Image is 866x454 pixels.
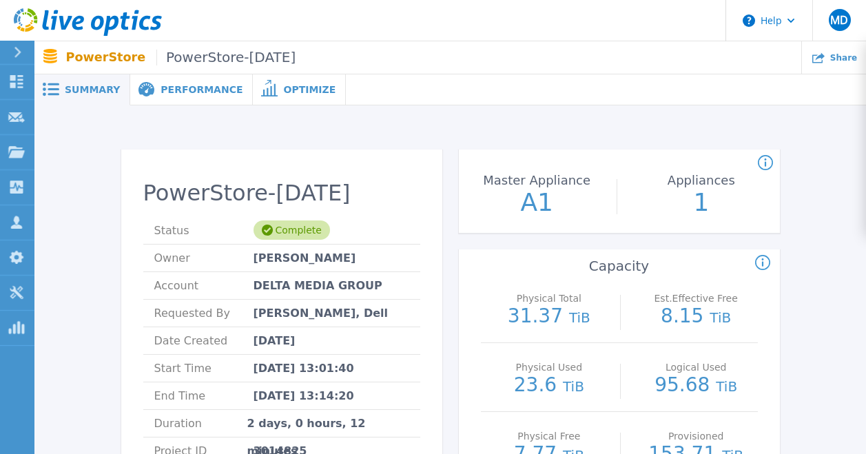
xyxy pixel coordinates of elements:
p: 31.37 [488,307,611,327]
span: Date Created [154,327,254,354]
span: 2 days, 0 hours, 12 minutes [247,410,409,437]
span: TiB [716,378,737,395]
span: Summary [65,85,120,94]
span: [DATE] 13:14:20 [254,382,354,409]
p: 23.6 [488,375,611,396]
span: [PERSON_NAME] [254,245,356,271]
span: Optimize [283,85,336,94]
p: Logical Used [638,362,754,372]
h2: PowerStore-[DATE] [143,180,420,206]
p: 8.15 [635,307,758,327]
span: [DATE] 13:01:40 [254,355,354,382]
span: TiB [710,309,731,326]
span: Duration [154,410,247,437]
p: Provisioned [638,431,754,441]
span: TiB [563,378,584,395]
span: [DATE] [254,327,296,354]
p: A1 [460,190,614,215]
p: Physical Total [491,293,607,303]
span: End Time [154,382,254,409]
div: Complete [254,220,330,240]
span: Requested By [154,300,254,327]
p: PowerStore [66,50,296,65]
p: Appliances [628,174,775,187]
p: 1 [624,190,779,215]
span: TiB [569,309,590,326]
span: Account [154,272,254,299]
span: [PERSON_NAME], Dell [254,300,389,327]
span: DELTA MEDIA GROUP [254,272,382,299]
span: Start Time [154,355,254,382]
p: Master Appliance [463,174,610,187]
p: Est.Effective Free [638,293,754,303]
span: Owner [154,245,254,271]
span: MD [830,14,848,25]
span: Status [154,217,254,244]
p: Physical Used [491,362,607,372]
span: Performance [161,85,243,94]
p: Physical Free [491,431,607,441]
span: PowerStore-[DATE] [156,50,296,65]
span: Share [830,54,857,62]
p: 95.68 [635,375,758,396]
